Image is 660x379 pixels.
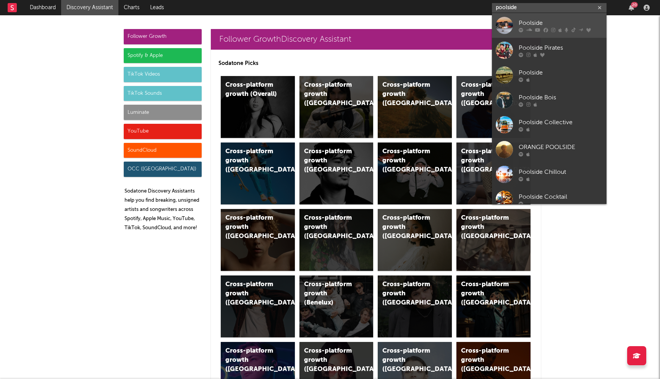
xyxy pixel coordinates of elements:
div: Poolside Bois [519,93,603,102]
div: Poolside Cocktail [519,192,603,201]
a: Cross-platform growth ([GEOGRAPHIC_DATA]) [456,275,531,337]
div: Cross-platform growth ([GEOGRAPHIC_DATA]) [461,347,513,374]
div: Cross-platform growth (Overall) [225,81,277,99]
a: Cross-platform growth (Overall) [221,76,295,138]
div: Cross-platform growth ([GEOGRAPHIC_DATA]) [382,280,434,308]
div: YouTube [124,124,202,139]
div: Cross-platform growth ([GEOGRAPHIC_DATA]) [461,81,513,108]
a: ORANGE POOLSIDE [492,137,607,162]
div: TikTok Videos [124,67,202,82]
div: Cross-platform growth ([GEOGRAPHIC_DATA]/GSA) [382,147,434,175]
a: Poolside [492,63,607,87]
div: ORANGE POOLSIDE [519,143,603,152]
button: 20 [629,5,634,11]
a: Cross-platform growth (Benelux) [299,275,374,337]
div: Cross-platform growth ([GEOGRAPHIC_DATA]) [461,214,513,241]
div: Cross-platform growth ([GEOGRAPHIC_DATA]) [225,280,277,308]
div: Cross-platform growth ([GEOGRAPHIC_DATA]) [382,347,434,374]
div: SoundCloud [124,143,202,158]
div: Cross-platform growth ([GEOGRAPHIC_DATA]) [304,347,356,374]
div: Cross-platform growth ([GEOGRAPHIC_DATA]) [461,147,513,175]
a: Poolside Pirates [492,38,607,63]
a: Poolside [492,13,607,38]
div: Cross-platform growth ([GEOGRAPHIC_DATA]) [304,147,356,175]
div: Cross-platform growth ([GEOGRAPHIC_DATA]) [382,214,434,241]
div: Poolside Collective [519,118,603,127]
p: Sodatone Picks [218,59,533,68]
a: Cross-platform growth ([GEOGRAPHIC_DATA]) [299,76,374,138]
input: Search for artists [492,3,607,13]
a: Cross-platform growth ([GEOGRAPHIC_DATA]) [456,76,531,138]
div: TikTok Sounds [124,86,202,101]
a: Poolside Chillout [492,162,607,187]
a: Cross-platform growth ([GEOGRAPHIC_DATA]) [378,209,452,271]
a: Cross-platform growth ([GEOGRAPHIC_DATA]) [299,209,374,271]
a: Poolside Bois [492,87,607,112]
div: OCC ([GEOGRAPHIC_DATA]) [124,162,202,177]
div: Cross-platform growth ([GEOGRAPHIC_DATA]) [461,280,513,308]
div: Poolside Chillout [519,167,603,177]
a: Follower GrowthDiscovery Assistant [211,29,541,50]
div: Cross-platform growth ([GEOGRAPHIC_DATA]) [225,147,277,175]
a: Poolside Collective [492,112,607,137]
a: Cross-platform growth ([GEOGRAPHIC_DATA]) [221,275,295,337]
div: Luminate [124,105,202,120]
a: Cross-platform growth ([GEOGRAPHIC_DATA]) [378,76,452,138]
a: Cross-platform growth ([GEOGRAPHIC_DATA]) [221,143,295,204]
a: Cross-platform growth ([GEOGRAPHIC_DATA]) [456,209,531,271]
div: Spotify & Apple [124,48,202,63]
div: Cross-platform growth ([GEOGRAPHIC_DATA]) [225,214,277,241]
div: Cross-platform growth ([GEOGRAPHIC_DATA]) [304,81,356,108]
div: Cross-platform growth ([GEOGRAPHIC_DATA]) [304,214,356,241]
p: Sodatone Discovery Assistants help you find breaking, unsigned artists and songwriters across Spo... [125,187,202,233]
div: 20 [631,2,638,8]
a: Cross-platform growth ([GEOGRAPHIC_DATA]) [299,143,374,204]
a: Poolside Cocktail [492,187,607,212]
div: Poolside [519,18,603,28]
div: Cross-platform growth (Benelux) [304,280,356,308]
a: Cross-platform growth ([GEOGRAPHIC_DATA]) [378,275,452,337]
div: Poolside Pirates [519,43,603,52]
div: Cross-platform growth ([GEOGRAPHIC_DATA]) [225,347,277,374]
a: Cross-platform growth ([GEOGRAPHIC_DATA]) [221,209,295,271]
a: Cross-platform growth ([GEOGRAPHIC_DATA]) [456,143,531,204]
div: Cross-platform growth ([GEOGRAPHIC_DATA]) [382,81,434,108]
div: Follower Growth [124,29,202,44]
a: Cross-platform growth ([GEOGRAPHIC_DATA]/GSA) [378,143,452,204]
div: Poolside [519,68,603,77]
